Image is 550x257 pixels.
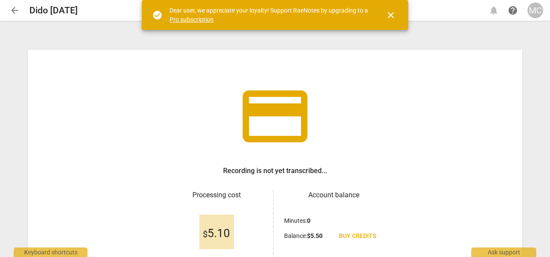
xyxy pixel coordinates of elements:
[471,247,536,257] div: Ask support
[505,3,521,18] a: Help
[10,5,20,16] span: arrow_back
[284,190,383,200] h3: Account balance
[284,231,323,241] p: Balance :
[169,6,370,24] div: Dear user, we appreciate your loyalty! Support RaeNotes by upgrading to a
[169,16,214,23] a: Pro subscription
[508,5,518,16] span: help
[284,216,310,225] p: Minutes :
[152,10,163,20] span: check_circle
[223,166,327,176] h3: Recording is not yet transcribed...
[236,77,314,155] span: credit_card
[339,232,376,241] span: Buy credits
[386,10,396,20] span: close
[203,227,230,240] span: 5.10
[528,3,543,18] button: MC
[307,232,323,239] b: $ 5.50
[307,217,310,224] b: 0
[381,5,401,26] button: Close
[29,5,78,16] h2: Dido [DATE]
[203,229,208,239] span: $
[332,228,383,244] a: Buy credits
[14,247,87,257] div: Keyboard shortcuts
[167,190,266,200] h3: Processing cost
